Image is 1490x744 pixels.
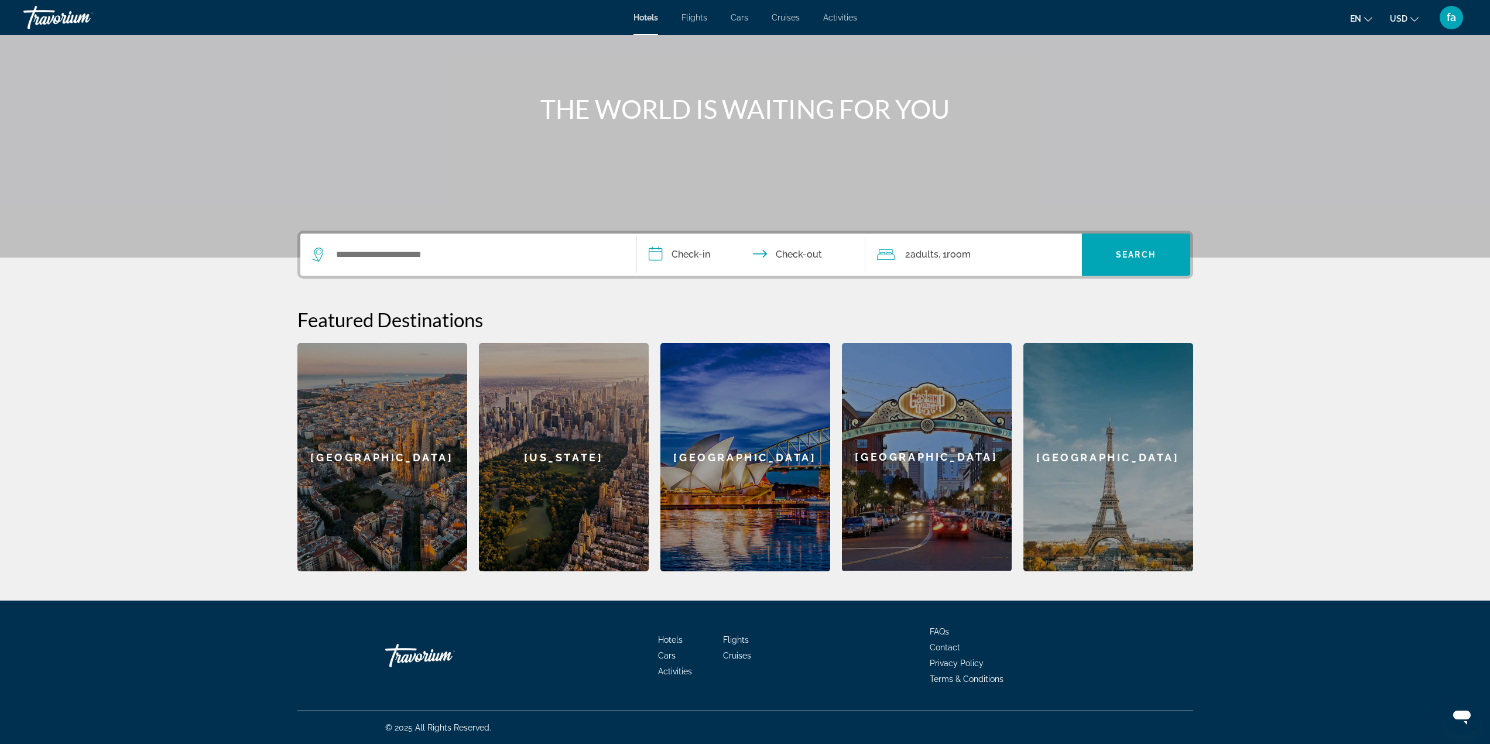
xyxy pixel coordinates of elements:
a: Cars [658,651,676,660]
a: [GEOGRAPHIC_DATA] [1023,343,1193,571]
h1: THE WORLD IS WAITING FOR YOU [526,94,965,124]
button: User Menu [1436,5,1467,30]
a: [GEOGRAPHIC_DATA] [297,343,467,571]
a: Hotels [633,13,658,22]
a: Cruises [723,651,751,660]
span: Adults [910,249,938,260]
button: Change language [1350,10,1372,27]
a: FAQs [930,627,949,636]
a: Contact [930,643,960,652]
a: [US_STATE] [479,343,649,571]
span: USD [1390,14,1407,23]
span: , 1 [938,246,971,263]
div: Search widget [300,234,1190,276]
span: 2 [905,246,938,263]
a: [GEOGRAPHIC_DATA] [660,343,830,571]
a: [GEOGRAPHIC_DATA] [842,343,1012,571]
button: Search [1082,234,1190,276]
span: Search [1116,250,1156,259]
a: Terms & Conditions [930,674,1003,684]
a: Activities [823,13,857,22]
span: © 2025 All Rights Reserved. [385,723,491,732]
button: Change currency [1390,10,1419,27]
a: Activities [658,667,692,676]
a: Travorium [23,2,141,33]
a: Cruises [772,13,800,22]
iframe: Button to launch messaging window [1443,697,1481,735]
a: Flights [681,13,707,22]
a: Flights [723,635,749,644]
button: Check in and out dates [637,234,865,276]
a: Privacy Policy [930,659,984,668]
a: Cars [731,13,748,22]
h2: Featured Destinations [297,308,1193,331]
a: Travorium [385,638,502,673]
span: en [1350,14,1361,23]
span: fa [1447,12,1456,23]
button: Travelers: 2 adults, 0 children [865,234,1082,276]
span: Room [947,249,971,260]
div: [GEOGRAPHIC_DATA] [842,343,1012,571]
a: Hotels [658,635,683,644]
